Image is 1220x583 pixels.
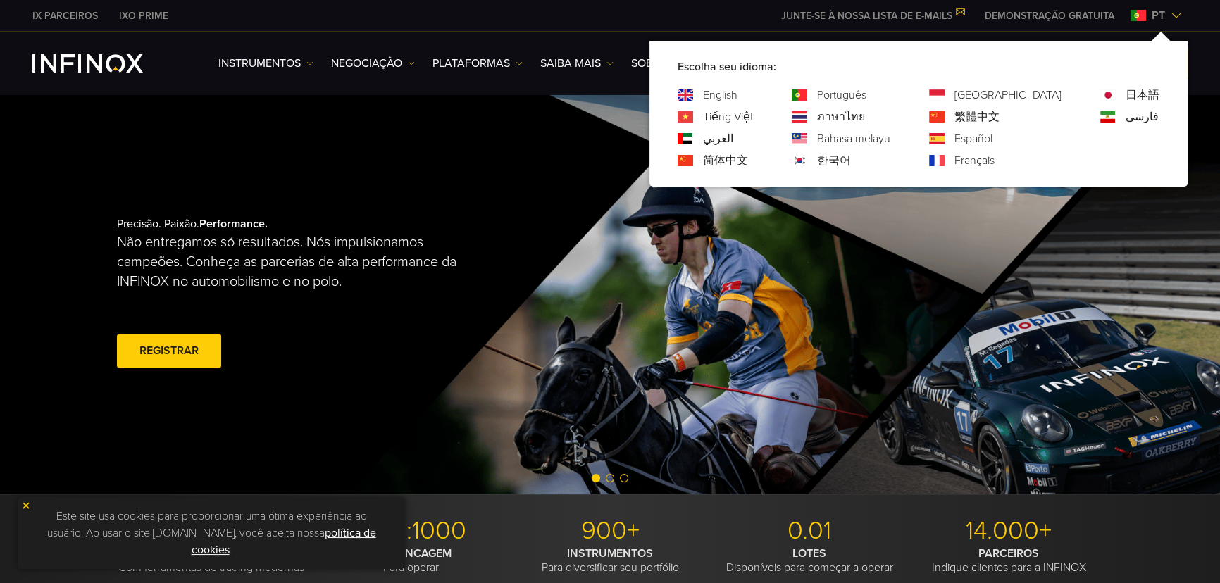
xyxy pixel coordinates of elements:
[631,55,679,72] a: SOBRE
[914,515,1103,546] p: 14.000+
[432,55,523,72] a: PLATAFORMAS
[21,501,31,510] img: yellow close icon
[678,58,1159,75] p: Escolha seu idioma:
[954,108,1000,125] a: Language
[316,546,505,575] p: Para operar
[817,152,851,169] a: Language
[25,504,398,562] p: Este site usa cookies para proporcionar uma ótima experiência ao usuário. Ao usar o site [DOMAIN_...
[620,474,628,482] span: Go to slide 3
[817,130,890,147] a: Language
[117,194,561,394] div: Precisão. Paixão.
[792,546,826,560] strong: LOTES
[703,87,737,104] a: Language
[218,55,313,72] a: Instrumentos
[370,546,452,560] strong: ALAVANCAGEM
[954,152,995,169] a: Language
[978,546,1039,560] strong: PARCEIROS
[331,55,415,72] a: NEGOCIAÇÃO
[954,130,992,147] a: Language
[22,8,108,23] a: INFINOX
[715,515,904,546] p: 0.01
[540,55,614,72] a: Saiba mais
[316,515,505,546] p: Até 1:1000
[1146,7,1171,24] span: pt
[516,546,704,575] p: Para diversificar seu portfólio
[32,54,176,73] a: INFINOX Logo
[715,546,904,575] p: Disponíveis para começar a operar
[606,474,614,482] span: Go to slide 2
[199,217,268,231] strong: Performance.
[1126,108,1159,125] a: Language
[117,334,221,368] a: Registrar
[567,546,653,560] strong: INSTRUMENTOS
[1126,87,1159,104] a: Language
[817,108,865,125] a: Language
[974,8,1125,23] a: INFINOX MENU
[703,108,753,125] a: Language
[117,232,472,291] p: Não entregamos só resultados. Nós impulsionamos campeões. Conheça as parcerias de alta performanc...
[771,10,974,22] a: JUNTE-SE À NOSSA LISTA DE E-MAILS
[954,87,1062,104] a: Language
[914,546,1103,575] p: Indique clientes para a INFINOX
[703,130,733,147] a: Language
[817,87,866,104] a: Language
[592,474,600,482] span: Go to slide 1
[703,152,748,169] a: Language
[516,515,704,546] p: 900+
[108,8,179,23] a: INFINOX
